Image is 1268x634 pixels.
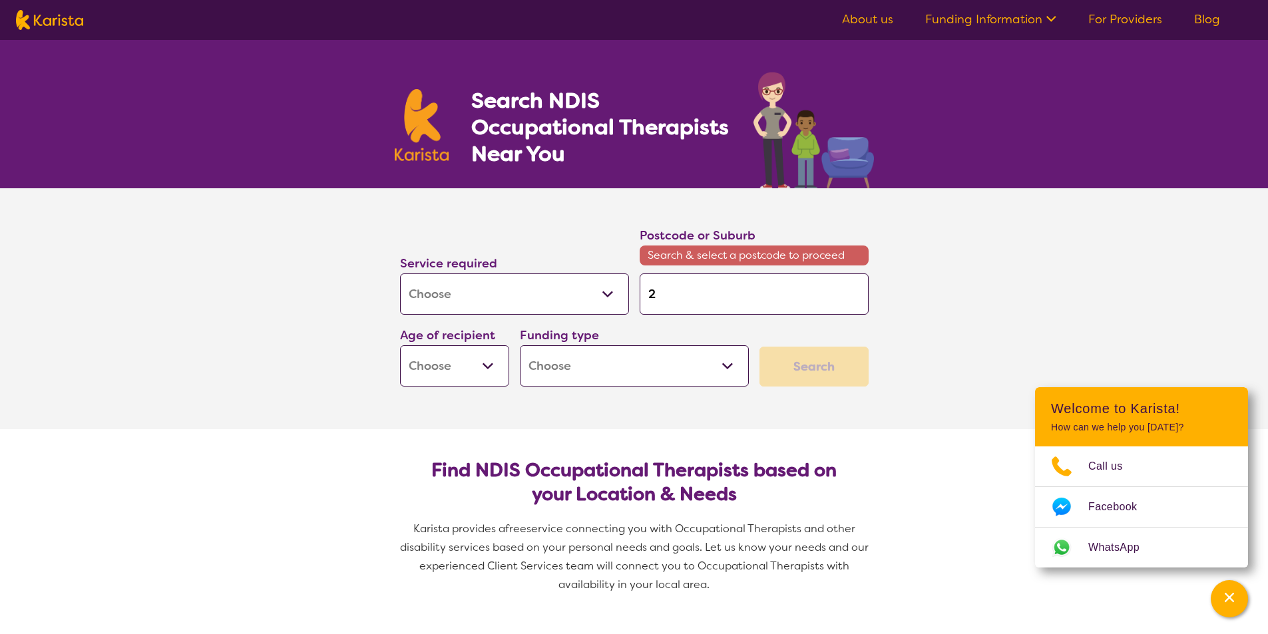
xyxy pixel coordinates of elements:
label: Age of recipient [400,327,495,343]
label: Funding type [520,327,599,343]
div: Channel Menu [1035,387,1248,567]
h2: Welcome to Karista! [1051,400,1232,416]
input: Type [640,273,869,315]
ul: Choose channel [1035,446,1248,567]
button: Channel Menu [1211,580,1248,617]
a: Web link opens in a new tab. [1035,528,1248,567]
span: WhatsApp [1088,538,1156,557]
label: Postcode or Suburb [640,228,755,243]
p: How can we help you [DATE]? [1051,422,1232,433]
a: Funding Information [925,11,1056,27]
h1: Search NDIS Occupational Therapists Near You [471,87,730,167]
a: For Providers [1088,11,1162,27]
img: Karista logo [395,89,449,161]
span: Karista provides a [413,522,505,536]
a: Blog [1194,11,1220,27]
img: Karista logo [16,10,83,30]
span: free [505,522,527,536]
span: Call us [1088,456,1139,476]
span: Search & select a postcode to proceed [640,245,869,265]
label: Service required [400,255,497,271]
span: service connecting you with Occupational Therapists and other disability services based on your p... [400,522,871,591]
span: Facebook [1088,497,1153,517]
h2: Find NDIS Occupational Therapists based on your Location & Needs [411,458,858,506]
a: About us [842,11,893,27]
img: occupational-therapy [753,72,874,188]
